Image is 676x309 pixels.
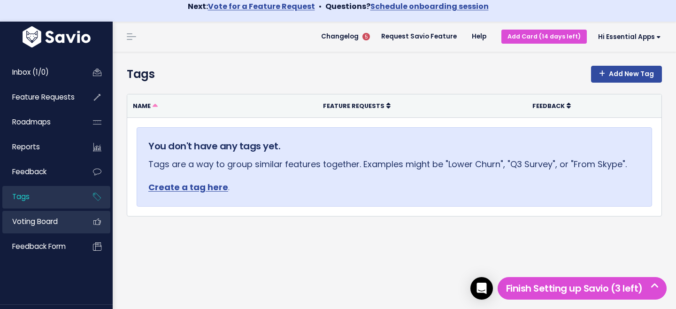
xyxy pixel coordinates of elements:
[323,101,391,110] a: Feature Requests
[321,33,359,40] span: Changelog
[598,33,661,40] span: Hi Essential Apps
[20,26,93,47] img: logo-white.9d6f32f41409.svg
[502,281,662,295] h5: Finish Setting up Savio (3 left)
[127,66,662,83] h4: Tags
[12,241,66,251] span: Feedback form
[323,102,384,110] span: Feature Requests
[374,30,464,44] a: Request Savio Feature
[137,127,652,207] div: .
[12,67,49,77] span: Inbox (1/0)
[362,33,370,40] span: 5
[2,236,78,257] a: Feedback form
[133,101,158,110] a: Name
[370,1,489,12] a: Schedule onboarding session
[208,1,315,12] a: Vote for a Feature Request
[2,161,78,183] a: Feedback
[12,117,51,127] span: Roadmaps
[532,102,565,110] span: Feedback
[12,216,58,226] span: Voting Board
[319,1,322,12] span: •
[2,111,78,133] a: Roadmaps
[148,157,640,172] p: Tags are a way to group similar features together. Examples might be "Lower Churn", "Q3 Survey", ...
[501,30,587,43] a: Add Card (14 days left)
[591,66,662,83] a: Add New Tag
[325,1,489,12] strong: Questions?
[12,92,75,102] span: Feature Requests
[148,181,228,193] a: Create a tag here
[587,30,668,44] a: Hi Essential Apps
[2,186,78,208] a: Tags
[2,62,78,83] a: Inbox (1/0)
[148,139,640,153] h5: You don't have any tags yet.
[470,277,493,300] div: Open Intercom Messenger
[532,101,571,110] a: Feedback
[464,30,494,44] a: Help
[133,102,151,110] span: Name
[12,192,30,201] span: Tags
[188,1,315,12] strong: Next:
[12,167,46,177] span: Feedback
[2,211,78,232] a: Voting Board
[12,142,40,152] span: Reports
[2,136,78,158] a: Reports
[2,86,78,108] a: Feature Requests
